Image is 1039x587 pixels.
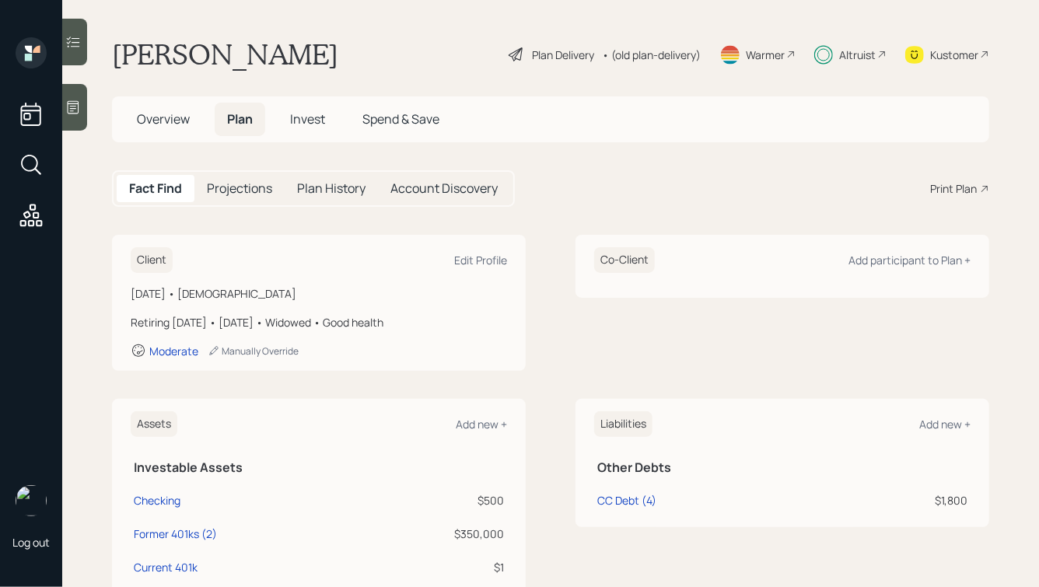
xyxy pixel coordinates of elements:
h6: Co-Client [594,247,655,273]
h1: [PERSON_NAME] [112,37,338,72]
div: Add new + [456,417,507,432]
div: Current 401k [134,559,198,575]
div: CC Debt (4) [597,492,656,508]
div: Print Plan [930,180,977,197]
div: Kustomer [930,47,978,63]
div: [DATE] • [DEMOGRAPHIC_DATA] [131,285,507,302]
img: hunter_neumayer.jpg [16,485,47,516]
div: • (old plan-delivery) [602,47,701,63]
div: Add participant to Plan + [848,253,971,267]
div: Retiring [DATE] • [DATE] • Widowed • Good health [131,314,507,330]
h6: Assets [131,411,177,437]
h6: Liabilities [594,411,652,437]
div: Plan Delivery [532,47,594,63]
div: Checking [134,492,180,508]
div: $350,000 [380,526,504,542]
div: Add new + [919,417,971,432]
div: $500 [380,492,504,508]
span: Spend & Save [362,110,439,128]
div: $1,800 [833,492,967,508]
div: $1 [380,559,504,575]
span: Plan [227,110,253,128]
h5: Projections [207,181,272,196]
div: Edit Profile [454,253,507,267]
span: Invest [290,110,325,128]
div: Moderate [149,344,198,358]
div: Altruist [839,47,876,63]
span: Overview [137,110,190,128]
h5: Investable Assets [134,460,504,475]
h5: Fact Find [129,181,182,196]
h5: Other Debts [597,460,967,475]
div: Log out [12,535,50,550]
div: Warmer [746,47,785,63]
h5: Account Discovery [390,181,498,196]
div: Former 401ks (2) [134,526,217,542]
h6: Client [131,247,173,273]
h5: Plan History [297,181,366,196]
div: Manually Override [208,344,299,358]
